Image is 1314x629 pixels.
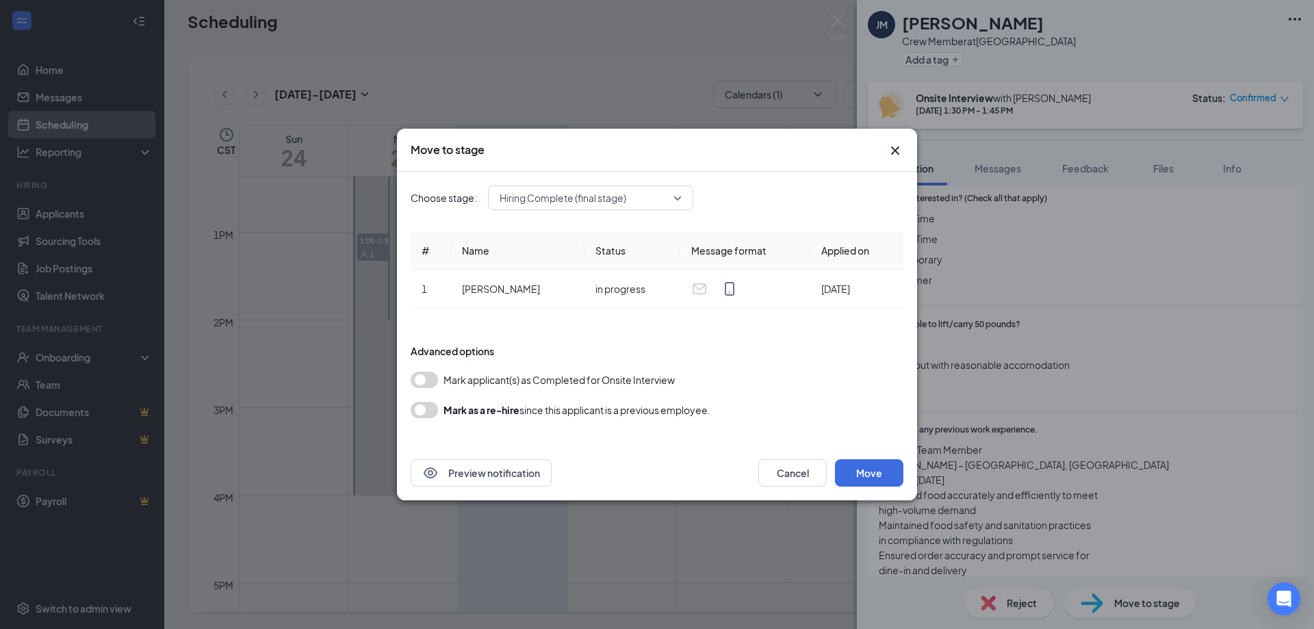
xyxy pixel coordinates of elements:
td: in progress [584,270,680,309]
td: [PERSON_NAME] [451,270,584,309]
th: Applied on [810,232,903,270]
button: Move [835,459,903,487]
th: Name [451,232,584,270]
button: EyePreview notification [411,459,552,487]
svg: Email [691,281,708,297]
th: Status [584,232,680,270]
svg: Cross [887,142,903,159]
span: Choose stage: [411,190,477,205]
b: Mark as a re-hire [443,404,519,416]
button: Close [887,142,903,159]
span: Mark applicant(s) as Completed for Onsite Interview [443,372,675,388]
td: [DATE] [810,270,903,309]
div: Advanced options [411,344,903,358]
span: Hiring Complete (final stage) [500,188,626,208]
div: Open Intercom Messenger [1267,582,1300,615]
th: # [411,232,451,270]
button: Cancel [758,459,827,487]
span: 1 [422,283,427,295]
h3: Move to stage [411,142,485,157]
div: since this applicant is a previous employee. [443,402,710,418]
svg: Eye [422,465,439,481]
th: Message format [680,232,810,270]
svg: MobileSms [721,281,738,297]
